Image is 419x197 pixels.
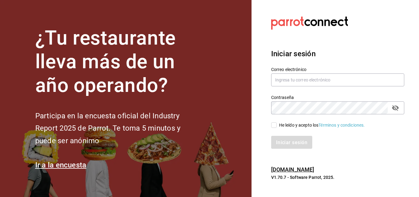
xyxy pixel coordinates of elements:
button: campo de contraseña [390,103,401,113]
input: Ingresa tu correo electrónico [271,73,404,86]
a: Términos y condiciones. [318,123,365,128]
font: Participa en la encuesta oficial del Industry Report 2025 de Parrot. Te toma 5 minutos y puede se... [35,112,180,145]
font: Correo electrónico [271,67,306,72]
font: He leído y acepto los [279,123,319,128]
font: Contraseña [271,95,294,100]
font: V1.70.7 - Software Parrot, 2025. [271,175,335,180]
font: Iniciar sesión [271,49,316,58]
a: [DOMAIN_NAME] [271,166,314,173]
font: ¿Tu restaurante lleva más de un año operando? [35,26,176,97]
a: Ir a la encuesta [35,161,86,169]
